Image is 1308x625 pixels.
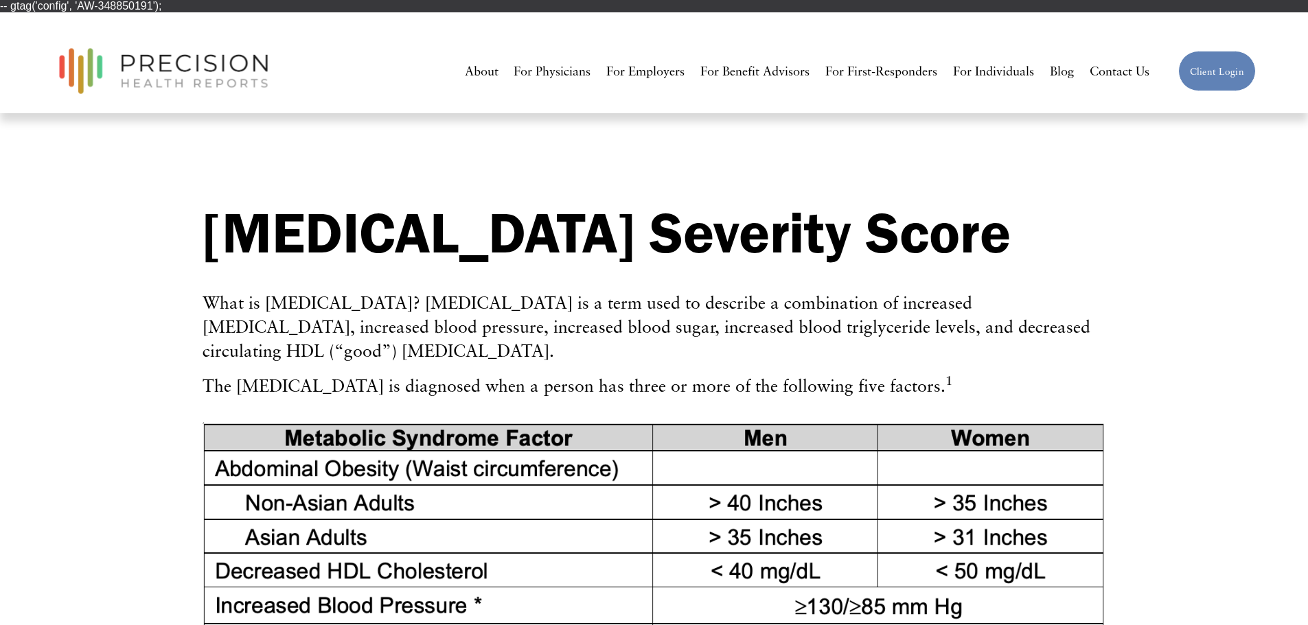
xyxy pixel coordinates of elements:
[1050,58,1074,84] a: Blog
[1178,51,1256,92] a: Client Login
[52,42,275,100] img: Precision Health Reports
[945,373,952,388] sup: 1
[953,58,1034,84] a: For Individuals
[606,58,685,84] a: For Employers
[203,292,1090,361] span: What is [MEDICAL_DATA]? [MEDICAL_DATA] is a term used to describe a combination of increased [MED...
[1090,58,1149,84] a: Contact Us
[700,58,810,84] a: For Benefit Advisors
[203,198,1011,267] strong: [MEDICAL_DATA] Severity Score
[514,58,590,84] a: For Physicians
[203,375,952,396] span: The [MEDICAL_DATA] is diagnosed when a person has three or more of the following five factors.
[825,58,937,84] a: For First-Responders
[465,58,498,84] a: About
